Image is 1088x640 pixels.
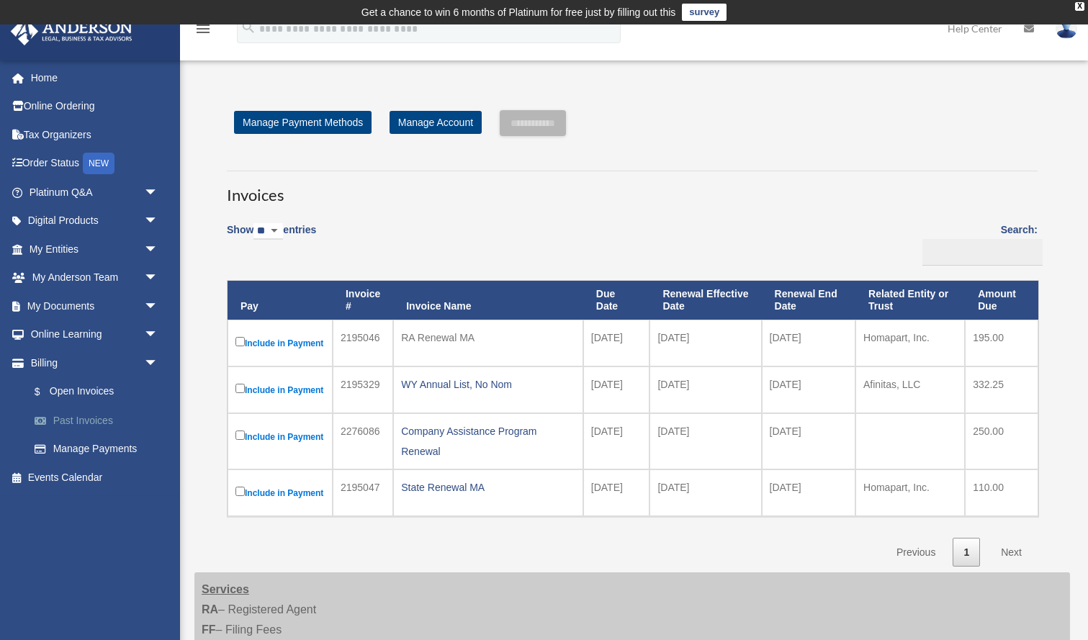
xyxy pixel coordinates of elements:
h3: Invoices [227,171,1038,207]
a: My Documentsarrow_drop_down [10,292,180,320]
select: Showentries [253,223,283,240]
a: Home [10,63,180,92]
td: 2276086 [333,413,393,469]
div: WY Annual List, No Nom [401,374,575,395]
label: Show entries [227,221,316,254]
td: [DATE] [762,320,855,366]
strong: Services [202,583,249,595]
input: Include in Payment [235,384,245,393]
img: User Pic [1056,18,1077,39]
input: Include in Payment [235,487,245,496]
a: Manage Payments [20,435,180,464]
input: Include in Payment [235,431,245,440]
td: [DATE] [583,320,650,366]
label: Include in Payment [235,381,325,399]
input: Include in Payment [235,337,245,346]
strong: FF [202,623,216,636]
td: 332.25 [965,366,1038,413]
a: Manage Account [390,111,482,134]
td: [DATE] [649,413,761,469]
a: Past Invoices [20,406,180,435]
td: [DATE] [762,366,855,413]
a: My Entitiesarrow_drop_down [10,235,180,263]
a: menu [194,25,212,37]
td: [DATE] [583,469,650,516]
th: Invoice Name: activate to sort column ascending [393,281,583,320]
div: RA Renewal MA [401,328,575,348]
td: Homapart, Inc. [855,320,965,366]
th: Related Entity or Trust: activate to sort column ascending [855,281,965,320]
span: arrow_drop_down [144,207,173,236]
label: Include in Payment [235,428,325,446]
a: Platinum Q&Aarrow_drop_down [10,178,180,207]
span: arrow_drop_down [144,348,173,378]
td: 110.00 [965,469,1038,516]
a: Tax Organizers [10,120,180,149]
img: Anderson Advisors Platinum Portal [6,17,137,45]
span: arrow_drop_down [144,263,173,293]
td: [DATE] [649,366,761,413]
th: Amount Due: activate to sort column ascending [965,281,1038,320]
td: [DATE] [762,413,855,469]
td: [DATE] [583,413,650,469]
span: arrow_drop_down [144,178,173,207]
a: 1 [953,538,980,567]
td: Afinitas, LLC [855,366,965,413]
label: Search: [917,221,1038,266]
td: [DATE] [583,366,650,413]
a: Order StatusNEW [10,149,180,179]
th: Renewal Effective Date: activate to sort column ascending [649,281,761,320]
span: arrow_drop_down [144,292,173,321]
td: 2195329 [333,366,393,413]
i: search [240,19,256,35]
td: 195.00 [965,320,1038,366]
span: $ [42,383,50,401]
a: survey [682,4,727,21]
td: [DATE] [649,320,761,366]
div: Get a chance to win 6 months of Platinum for free just by filling out this [361,4,676,21]
td: [DATE] [649,469,761,516]
label: Include in Payment [235,484,325,502]
th: Invoice #: activate to sort column ascending [333,281,393,320]
span: arrow_drop_down [144,320,173,350]
td: 2195046 [333,320,393,366]
th: Pay: activate to sort column descending [228,281,333,320]
div: Company Assistance Program Renewal [401,421,575,461]
input: Search: [922,239,1043,266]
span: arrow_drop_down [144,235,173,264]
a: Online Ordering [10,92,180,121]
a: Next [990,538,1033,567]
td: Homapart, Inc. [855,469,965,516]
th: Due Date: activate to sort column ascending [583,281,650,320]
div: State Renewal MA [401,477,575,497]
th: Renewal End Date: activate to sort column ascending [762,281,855,320]
a: Online Learningarrow_drop_down [10,320,180,349]
strong: RA [202,603,218,616]
div: NEW [83,153,114,174]
a: Manage Payment Methods [234,111,372,134]
div: close [1075,2,1084,11]
a: Digital Productsarrow_drop_down [10,207,180,235]
a: Previous [886,538,946,567]
td: [DATE] [762,469,855,516]
a: Events Calendar [10,463,180,492]
td: 2195047 [333,469,393,516]
label: Include in Payment [235,334,325,352]
a: $Open Invoices [20,377,173,407]
td: 250.00 [965,413,1038,469]
a: Billingarrow_drop_down [10,348,180,377]
a: My Anderson Teamarrow_drop_down [10,263,180,292]
i: menu [194,20,212,37]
